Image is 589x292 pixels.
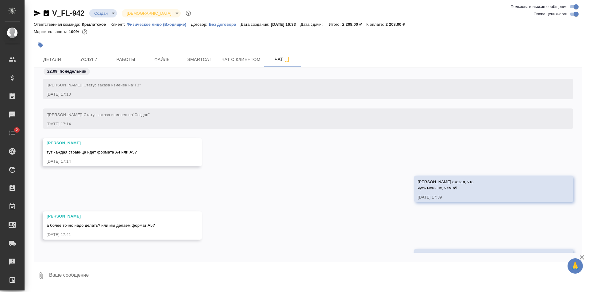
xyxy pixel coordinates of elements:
div: [DATE] 17:10 [47,91,552,97]
span: [[PERSON_NAME]] Статус заказа изменен на [47,83,141,87]
span: [[PERSON_NAME]] Статус заказа изменен на [47,112,150,117]
p: 22.09, понедельник [47,68,86,74]
button: Скопировать ссылку [43,9,50,17]
div: Создан [122,9,180,17]
div: [DATE] 17:14 [47,158,180,165]
p: [DATE] 16:33 [271,22,301,27]
p: Без договора [209,22,241,27]
button: 🙏 [568,258,583,274]
p: Клиент: [110,22,126,27]
p: Маржинальность: [34,29,69,34]
button: Добавить тэг [34,38,47,52]
span: а более точно надо делать? или мы делаем формат А5? [47,223,155,228]
p: Договор: [191,22,209,27]
a: 2 [2,125,23,141]
button: 0.00 RUB; [81,28,89,36]
span: "ТЗ" [133,83,141,87]
div: [DATE] 17:14 [47,121,552,127]
span: 2 [12,127,21,133]
span: Файлы [148,56,177,63]
div: [DATE] 17:41 [47,232,180,238]
span: Чат с клиентом [221,56,260,63]
span: Детали [37,56,67,63]
button: Создан [92,11,110,16]
span: 🙏 [570,260,580,272]
p: Итого: [329,22,342,27]
a: Физическое лицо (Входящие) [127,21,191,27]
div: [DATE] 17:39 [418,194,552,200]
p: Дата создания: [241,22,271,27]
p: 2 208,00 ₽ [342,22,366,27]
span: Пользовательские сообщения [510,4,568,10]
span: Чат [268,55,297,63]
span: Оповещения-логи [533,11,568,17]
span: [PERSON_NAME] сказал, что чуть меньше, чем а5 [418,180,475,190]
a: V_FL-942 [52,9,84,17]
p: К оплате: [366,22,386,27]
button: Доп статусы указывают на важность/срочность заказа [184,9,192,17]
span: Услуги [74,56,104,63]
span: "Создан" [133,112,150,117]
svg: Подписаться [283,56,291,63]
a: Без договора [209,21,241,27]
p: 2 208,00 ₽ [386,22,410,27]
p: Дата сдачи: [301,22,324,27]
p: 100% [69,29,81,34]
span: Smartcat [185,56,214,63]
div: Создан [89,9,117,17]
div: [PERSON_NAME] [47,140,180,146]
p: Ответственная команда: [34,22,82,27]
button: [DEMOGRAPHIC_DATA] [125,11,173,16]
div: [PERSON_NAME] [47,213,180,219]
button: Скопировать ссылку для ЯМессенджера [34,9,41,17]
span: тут каждая страница идет формата А4 или А5? [47,150,137,154]
p: Крылатское [82,22,111,27]
span: Работы [111,56,141,63]
p: Физическое лицо (Входящие) [127,22,191,27]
